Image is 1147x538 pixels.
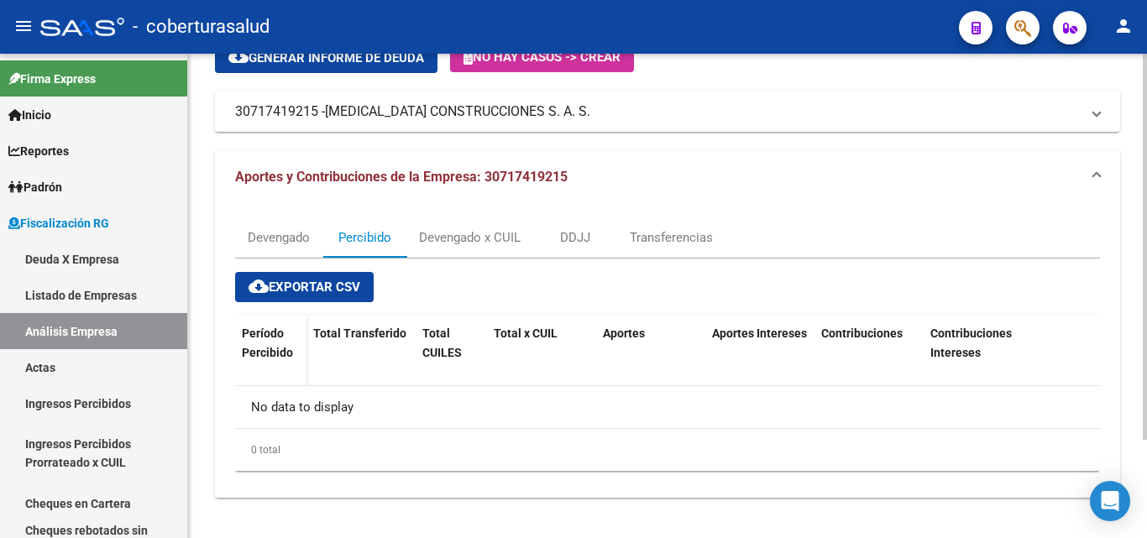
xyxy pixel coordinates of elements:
datatable-header-cell: Total x CUIL [487,316,596,386]
span: Padrón [8,178,62,196]
span: Aportes [603,326,645,340]
div: Open Intercom Messenger [1090,481,1130,521]
span: Aportes Intereses [712,326,807,340]
span: Contribuciones [821,326,903,340]
span: No hay casos -> Crear [464,50,621,65]
datatable-header-cell: Total Transferido [306,316,416,386]
div: 0 total [235,429,1100,471]
span: Aportes y Contribuciones de la Empresa: 30717419215 [235,169,568,185]
div: No data to display [235,386,1100,428]
mat-expansion-panel-header: Aportes y Contribuciones de la Empresa: 30717419215 [215,150,1120,204]
span: Generar informe de deuda [249,50,424,65]
mat-icon: cloud_download [228,46,249,66]
span: Período Percibido [242,326,293,359]
span: Firma Express [8,70,96,88]
datatable-header-cell: Aportes [596,316,705,386]
div: Devengado [248,228,310,247]
span: Contribuciones Intereses [930,326,1012,359]
div: Transferencias [630,228,713,247]
datatable-header-cell: Contribuciones [814,316,924,386]
span: [MEDICAL_DATA] CONSTRUCCIONES S. A. S. [325,102,590,121]
div: DDJJ [560,228,590,247]
datatable-header-cell: Total CUILES [416,316,487,386]
span: Inicio [8,106,51,124]
span: Total CUILES [422,326,462,359]
mat-panel-title: 30717419215 - [235,102,1080,121]
datatable-header-cell: Contribuciones Intereses [924,316,1033,386]
span: Fiscalización RG [8,214,109,232]
div: Aportes y Contribuciones de la Empresa: 30717419215 [215,204,1120,498]
div: Devengado x CUIL [419,228,521,247]
mat-expansion-panel-header: 30717419215 -[MEDICAL_DATA] CONSTRUCCIONES S. A. S. [215,91,1120,132]
span: - coberturasalud [133,8,270,45]
datatable-header-cell: Período Percibido [235,316,306,386]
button: Generar informe de deuda [215,42,437,73]
span: Reportes [8,142,69,160]
mat-icon: cloud_download [249,276,269,296]
mat-icon: person [1113,16,1134,36]
datatable-header-cell: Aportes Intereses [705,316,814,386]
span: Exportar CSV [249,279,360,295]
mat-icon: menu [13,16,34,36]
span: Total Transferido [313,326,406,340]
div: Percibido [338,228,391,247]
button: Exportar CSV [235,272,374,302]
span: Total x CUIL [494,326,558,340]
button: No hay casos -> Crear [450,42,634,72]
